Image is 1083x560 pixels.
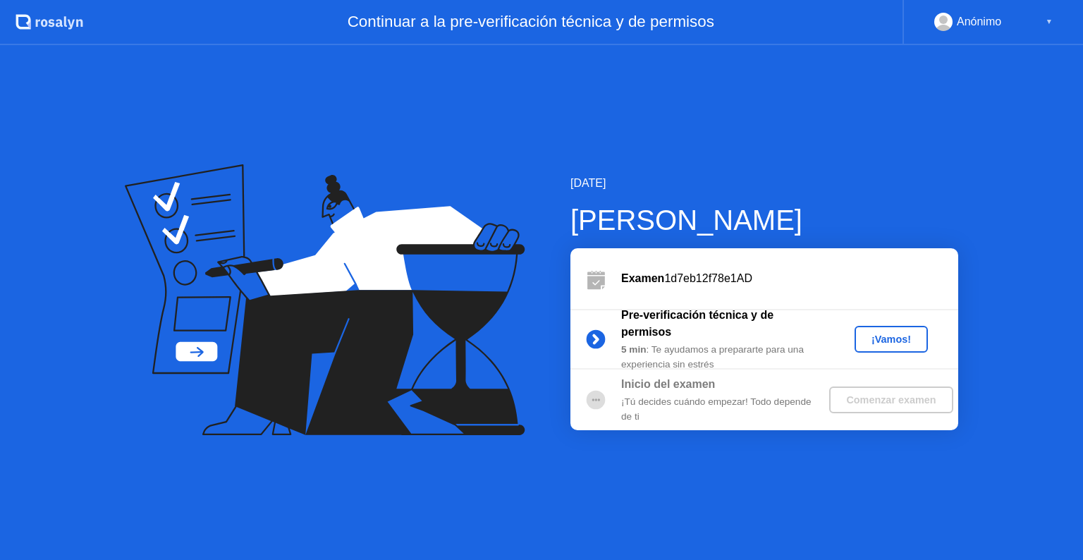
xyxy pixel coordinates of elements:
[570,175,958,192] div: [DATE]
[835,394,947,406] div: Comenzar examen
[860,334,922,345] div: ¡Vamos!
[621,378,715,390] b: Inicio del examen
[621,309,773,338] b: Pre-verificación técnica y de permisos
[570,199,958,241] div: [PERSON_NAME]
[829,386,953,413] button: Comenzar examen
[855,326,928,353] button: ¡Vamos!
[621,395,824,424] div: ¡Tú decides cuándo empezar! Todo depende de ti
[957,13,1001,31] div: Anónimo
[1046,13,1053,31] div: ▼
[621,343,824,372] div: : Te ayudamos a prepararte para una experiencia sin estrés
[621,344,647,355] b: 5 min
[621,270,958,287] div: 1d7eb12f78e1AD
[621,272,664,284] b: Examen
